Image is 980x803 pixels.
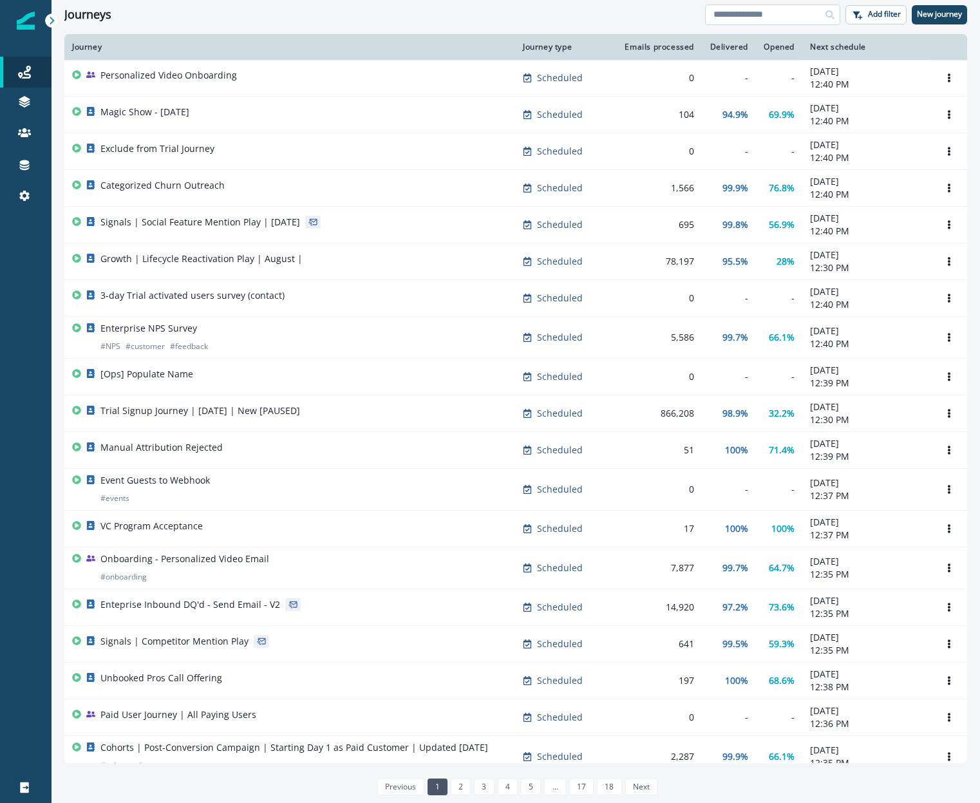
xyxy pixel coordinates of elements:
p: 68.6% [769,674,795,687]
a: Page 2 [451,779,471,795]
p: 28% [777,255,795,268]
a: 3-day Trial activated users survey (contact)Scheduled0--[DATE]12:40 PMOptions [64,280,967,317]
p: Scheduled [537,638,583,650]
ul: Pagination [374,779,657,795]
div: Opened [764,42,795,52]
p: [DATE] [810,325,923,337]
p: 12:35 PM [810,568,923,581]
p: Scheduled [537,292,583,305]
p: 99.7% [722,331,748,344]
div: - [710,292,748,305]
button: Options [939,671,959,690]
button: Add filter [845,5,907,24]
a: Page 17 [569,779,594,795]
button: New journey [912,5,967,24]
a: Trial Signup Journey | [DATE] | New [PAUSED]Scheduled866,20898.9%32.2%[DATE]12:30 PMOptions [64,395,967,432]
p: 12:40 PM [810,188,923,201]
p: Onboarding - Personalized Video Email [100,553,269,565]
p: 66.1% [769,331,795,344]
p: 12:40 PM [810,115,923,128]
div: 5,586 [619,331,694,344]
p: Event Guests to Webhook [100,474,210,487]
p: 12:40 PM [810,151,923,164]
div: 2,287 [619,750,694,763]
a: Onboarding - Personalized Video Email#onboardingScheduled7,87799.7%64.7%[DATE]12:35 PMOptions [64,547,967,589]
p: [DATE] [810,249,923,261]
p: 12:40 PM [810,298,923,311]
button: Options [939,178,959,198]
p: 99.9% [722,182,748,194]
p: Scheduled [537,562,583,574]
p: [DATE] [810,631,923,644]
p: 12:40 PM [810,225,923,238]
p: Scheduled [537,444,583,457]
p: Scheduled [537,255,583,268]
div: Journey [72,42,507,52]
div: 51 [619,444,694,457]
p: 12:36 PM [810,717,923,730]
div: - [710,145,748,158]
p: [DATE] [810,477,923,489]
img: Inflection [17,12,35,30]
a: Growth | Lifecycle Reactivation Play | August |Scheduled78,19795.5%28%[DATE]12:30 PMOptions [64,243,967,280]
p: [DATE] [810,364,923,377]
p: Scheduled [537,331,583,344]
p: 69.9% [769,108,795,121]
button: Options [939,252,959,271]
p: [DATE] [810,516,923,529]
p: 59.3% [769,638,795,650]
div: - [710,71,748,84]
button: Options [939,480,959,499]
p: [Ops] Populate Name [100,368,193,381]
p: 3-day Trial activated users survey (contact) [100,289,285,302]
p: Scheduled [537,711,583,724]
div: - [764,71,795,84]
div: 78,197 [619,255,694,268]
button: Options [939,558,959,578]
div: 17 [619,522,694,535]
div: Emails processed [619,42,694,52]
button: Options [939,68,959,88]
p: [DATE] [810,744,923,757]
div: 104 [619,108,694,121]
div: - [710,711,748,724]
a: Categorized Churn OutreachScheduled1,56699.9%76.8%[DATE]12:40 PMOptions [64,170,967,207]
p: 66.1% [769,750,795,763]
a: Personalized Video OnboardingScheduled0--[DATE]12:40 PMOptions [64,60,967,97]
p: # feedback [170,340,208,353]
p: 12:39 PM [810,377,923,390]
a: Manual Attribution RejectedScheduled51100%71.4%[DATE]12:39 PMOptions [64,432,967,469]
button: Options [939,367,959,386]
p: Growth | Lifecycle Reactivation Play | August | [100,252,303,265]
p: 95.5% [722,255,748,268]
p: # cohorts [100,759,133,772]
div: 0 [619,292,694,305]
p: Scheduled [537,71,583,84]
div: 0 [619,71,694,84]
a: Event Guests to Webhook#eventsScheduled0--[DATE]12:37 PMOptions [64,469,967,511]
button: Options [939,708,959,727]
p: 12:35 PM [810,607,923,620]
button: Options [939,215,959,234]
p: Scheduled [537,407,583,420]
button: Options [939,519,959,538]
p: Scheduled [537,522,583,535]
p: Scheduled [537,182,583,194]
button: Options [939,598,959,617]
p: Trial Signup Journey | [DATE] | New [PAUSED] [100,404,300,417]
a: Page 3 [474,779,494,795]
a: Unbooked Pros Call OfferingScheduled197100%68.6%[DATE]12:38 PMOptions [64,663,967,699]
div: - [710,370,748,383]
p: 12:38 PM [810,681,923,694]
p: 12:35 PM [810,757,923,770]
p: 100% [725,522,748,535]
p: 99.8% [722,218,748,231]
p: Enteprise Inbound DQ'd - Send Email - V2 [100,598,280,611]
p: [DATE] [810,437,923,450]
p: 73.6% [769,601,795,614]
p: Magic Show - [DATE] [100,106,189,118]
h1: Journeys [64,8,111,22]
p: Scheduled [537,483,583,496]
p: Scheduled [537,370,583,383]
p: Signals | Social Feature Mention Play | [DATE] [100,216,300,229]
